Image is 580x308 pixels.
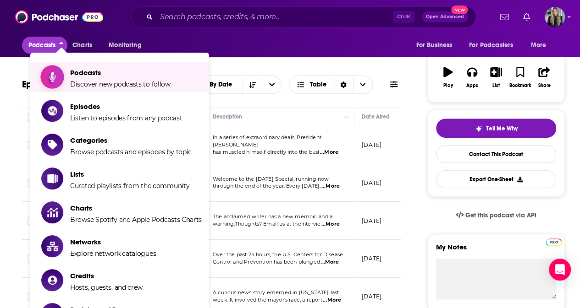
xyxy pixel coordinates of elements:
button: Show profile menu [545,7,565,27]
span: Over the past 24 hours, the U.S. Centers for Disease [213,251,343,258]
span: For Podcasters [469,39,513,52]
span: through the end of the year. Every [DATE], [213,183,320,189]
div: Apps [466,83,478,88]
span: New [451,5,468,14]
div: Sort Direction [334,76,353,93]
button: open menu [463,37,526,54]
span: Toggle select row [28,178,36,187]
p: [DATE] [362,179,381,187]
a: Get this podcast via API [448,204,544,227]
div: Search podcasts, credits, & more... [131,6,476,27]
span: Episodes [70,102,182,111]
button: open menu [409,37,464,54]
img: Podchaser Pro [546,238,562,246]
span: Logged in as MaggieWard [545,7,565,27]
span: Explore network catalogues [70,249,156,258]
button: Play [436,61,460,94]
button: Apps [460,61,484,94]
span: Open Advanced [426,15,464,19]
span: Tell Me Why [486,125,518,132]
button: Share [532,61,556,94]
div: Share [538,83,550,88]
button: tell me why sparkleTell Me Why [436,119,556,138]
h1: Episodes of The Daily [22,79,110,90]
span: ...More [320,149,338,156]
p: [DATE] [362,254,381,262]
div: Open Intercom Messenger [549,259,571,281]
div: Date Aired [362,111,390,122]
span: Charts [70,204,202,212]
p: [DATE] [362,292,381,300]
a: Pro website [546,237,562,246]
span: Credits [70,271,143,280]
span: has muscled himself directly into the busi [213,149,319,155]
span: Ctrl K [393,11,414,23]
span: Welcome to the [DATE] Special, running now [213,176,329,182]
span: The acclaimed writer has a new memoir, and a [213,213,332,220]
a: Show notifications dropdown [497,9,512,25]
span: ...More [321,183,340,190]
span: Lists [70,170,189,178]
div: Bookmark [509,83,531,88]
span: For Business [416,39,452,52]
a: Contact This Podcast [436,145,556,163]
button: List [484,61,508,94]
span: More [531,39,547,52]
button: close menu [22,37,67,54]
span: ...More [321,221,340,228]
img: Podchaser - Follow, Share and Rate Podcasts [15,8,103,26]
span: Get this podcast via API [465,211,536,219]
p: [DATE] [362,141,381,149]
span: Hosts, guests, and crew [70,283,143,292]
span: Podcasts [70,68,171,77]
span: ...More [323,297,341,304]
span: Control and Prevention has been plunged [213,259,320,265]
button: open menu [102,37,153,54]
a: Show notifications dropdown [519,9,534,25]
span: Categories [70,136,192,145]
input: Search podcasts, credits, & more... [156,10,393,24]
button: Bookmark [508,61,532,94]
span: Podcasts [28,39,55,52]
img: User Profile [545,7,565,27]
span: Networks [70,238,156,246]
span: Table [310,81,326,88]
button: open menu [262,76,281,93]
img: tell me why sparkle [475,125,482,132]
span: Monitoring [109,39,141,52]
span: ...More [320,259,339,266]
a: Charts [66,37,98,54]
span: Curated playlists from the community [70,182,189,190]
span: Listen to episodes from any podcast [70,114,182,122]
button: Open AdvancedNew [422,11,468,22]
p: [DATE] [362,217,381,225]
span: Toggle select row [28,254,36,263]
span: In a series of extraordinary deals, President [PERSON_NAME] [213,134,321,148]
label: My Notes [436,243,556,259]
span: Browse podcasts and episodes by topic [70,148,192,156]
span: A curious news story emerged in [US_STATE] last [213,289,339,296]
span: Toggle select row [28,292,36,301]
div: List [492,83,500,88]
button: Column Actions [341,112,352,123]
button: Export One-Sheet [436,170,556,188]
span: Toggle select row [28,141,36,149]
span: Charts [72,39,92,52]
span: week. It involved the mayor’s race, a report [213,297,322,303]
div: Play [443,83,453,88]
button: open menu [525,37,558,54]
span: Discover new podcasts to follow [70,80,171,88]
span: Toggle select row [28,216,36,225]
button: Choose View [289,76,373,94]
span: warning.Thoughts? Email us at theintervie [213,221,320,227]
span: Browse Spotify and Apple Podcasts Charts [70,216,202,224]
button: Sort Direction [243,76,262,93]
